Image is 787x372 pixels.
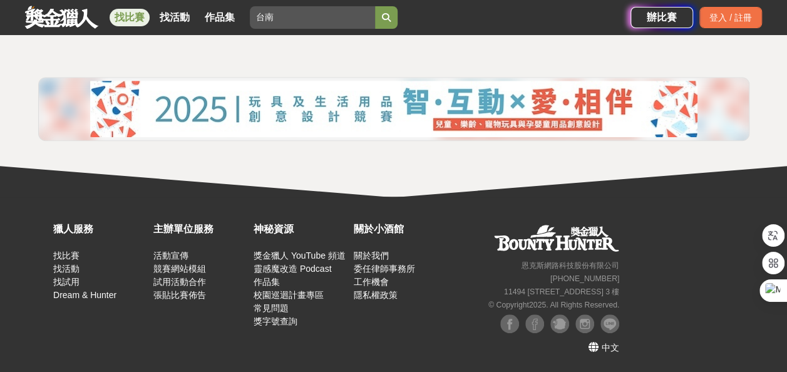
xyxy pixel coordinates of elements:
[488,301,619,309] small: © Copyright 2025 . All Rights Reserved.
[254,316,297,326] a: 獎字號查詢
[500,314,519,333] img: Facebook
[254,222,347,237] div: 神秘資源
[153,290,206,300] a: 張貼比賽佈告
[354,277,389,287] a: 工作機會
[153,277,206,287] a: 試用活動合作
[254,303,289,313] a: 常見問題
[504,287,619,296] small: 11494 [STREET_ADDRESS] 3 樓
[575,314,594,333] img: Instagram
[630,7,693,28] a: 辦比賽
[550,274,619,283] small: [PHONE_NUMBER]
[254,251,346,261] a: 獎金獵人 YouTube 頻道
[200,9,240,26] a: 作品集
[153,264,206,274] a: 競賽網站模組
[250,6,375,29] input: 翻玩臺味好乳力 等你發揮創意！
[354,290,398,300] a: 隱私權政策
[155,9,195,26] a: 找活動
[90,81,697,137] img: 0b2d4a73-1f60-4eea-aee9-81a5fd7858a2.jpg
[53,251,80,261] a: 找比賽
[53,264,80,274] a: 找活動
[153,251,188,261] a: 活動宣傳
[354,222,448,237] div: 關於小酒館
[699,7,762,28] div: 登入 / 註冊
[602,343,619,353] span: 中文
[522,261,619,270] small: 恩克斯網路科技股份有限公司
[525,314,544,333] img: Facebook
[254,264,331,274] a: 靈感魔改造 Podcast
[354,264,415,274] a: 委任律師事務所
[550,314,569,333] img: Plurk
[354,251,389,261] a: 關於我們
[600,314,619,333] img: LINE
[53,222,147,237] div: 獵人服務
[110,9,150,26] a: 找比賽
[153,222,247,237] div: 主辦單位服務
[254,277,280,287] a: 作品集
[53,290,116,300] a: Dream & Hunter
[254,290,324,300] a: 校園巡迴計畫專區
[53,277,80,287] a: 找試用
